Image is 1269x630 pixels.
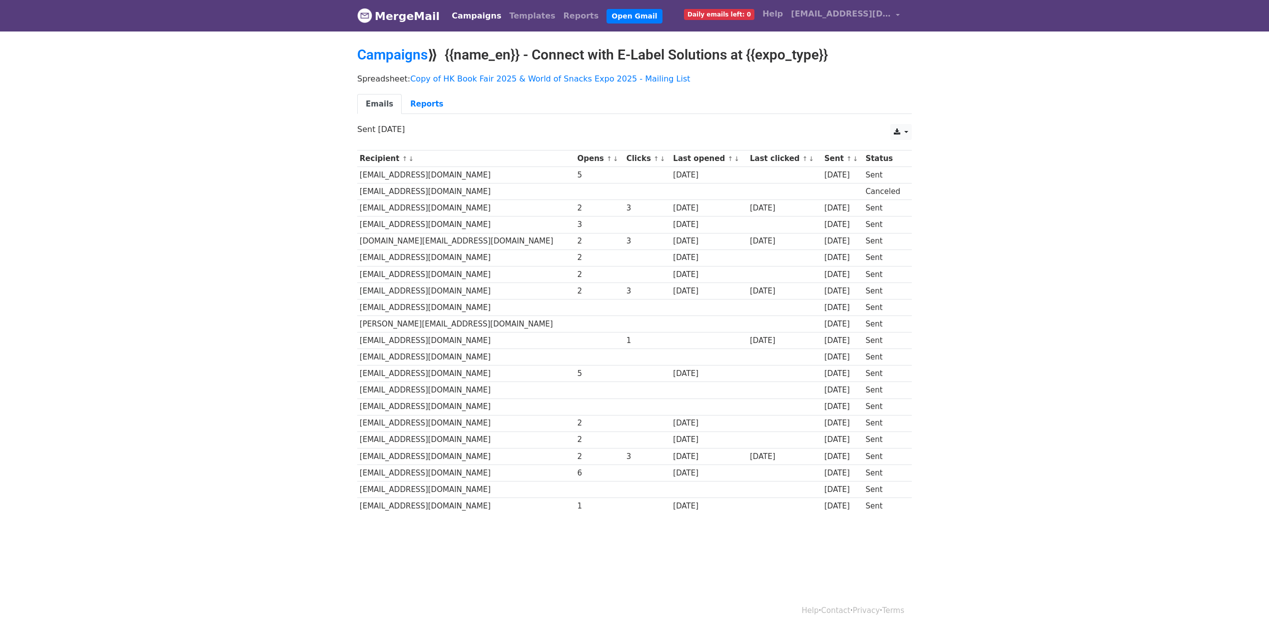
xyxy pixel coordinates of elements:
td: [EMAIL_ADDRESS][DOMAIN_NAME] [357,382,575,398]
div: 5 [578,368,622,379]
span: Daily emails left: 0 [684,9,754,20]
td: [EMAIL_ADDRESS][DOMAIN_NAME] [357,200,575,216]
td: [EMAIL_ADDRESS][DOMAIN_NAME] [357,464,575,481]
div: [DATE] [824,368,861,379]
div: [DATE] [673,467,745,479]
div: 2 [578,451,622,462]
a: Campaigns [357,46,428,63]
a: Daily emails left: 0 [680,4,758,24]
p: Spreadsheet: [357,73,912,84]
td: Sent [863,282,907,299]
td: [EMAIL_ADDRESS][DOMAIN_NAME] [357,349,575,365]
td: Sent [863,481,907,497]
td: Sent [863,365,907,382]
div: 3 [627,202,668,214]
div: [DATE] [824,467,861,479]
div: [DATE] [673,202,745,214]
td: Sent [863,266,907,282]
div: 3 [627,451,668,462]
div: 2 [578,434,622,445]
td: [EMAIL_ADDRESS][DOMAIN_NAME] [357,481,575,497]
a: ↓ [408,155,414,162]
td: Sent [863,498,907,514]
td: [EMAIL_ADDRESS][DOMAIN_NAME] [357,282,575,299]
a: ↓ [809,155,814,162]
div: [DATE] [673,235,745,247]
td: Sent [863,448,907,464]
td: [EMAIL_ADDRESS][DOMAIN_NAME] [357,216,575,233]
th: Opens [575,150,624,167]
td: Sent [863,382,907,398]
td: Sent [863,200,907,216]
td: [EMAIL_ADDRESS][DOMAIN_NAME] [357,167,575,183]
td: [EMAIL_ADDRESS][DOMAIN_NAME] [357,498,575,514]
td: [EMAIL_ADDRESS][DOMAIN_NAME] [357,183,575,200]
a: ↑ [607,155,612,162]
div: 2 [578,235,622,247]
div: [DATE] [750,235,819,247]
div: 3 [627,285,668,297]
div: [DATE] [673,169,745,181]
td: [EMAIL_ADDRESS][DOMAIN_NAME] [357,299,575,315]
td: Canceled [863,183,907,200]
td: [EMAIL_ADDRESS][DOMAIN_NAME] [357,415,575,431]
a: [EMAIL_ADDRESS][DOMAIN_NAME] [787,4,904,27]
a: Contact [821,606,850,615]
td: Sent [863,316,907,332]
a: ↑ [802,155,808,162]
td: [DOMAIN_NAME][EMAIL_ADDRESS][DOMAIN_NAME] [357,233,575,249]
div: [DATE] [673,417,745,429]
div: [DATE] [673,219,745,230]
div: [DATE] [824,384,861,396]
div: [DATE] [750,285,819,297]
div: 3 [627,235,668,247]
th: Status [863,150,907,167]
td: [EMAIL_ADDRESS][DOMAIN_NAME] [357,266,575,282]
a: Help [802,606,819,615]
div: [DATE] [673,252,745,263]
td: Sent [863,464,907,481]
td: [EMAIL_ADDRESS][DOMAIN_NAME] [357,448,575,464]
div: [DATE] [824,318,861,330]
a: ↑ [727,155,733,162]
th: Sent [822,150,863,167]
div: 5 [578,169,622,181]
td: Sent [863,249,907,266]
td: [EMAIL_ADDRESS][DOMAIN_NAME] [357,365,575,382]
div: [DATE] [824,285,861,297]
div: [DATE] [673,434,745,445]
td: [PERSON_NAME][EMAIL_ADDRESS][DOMAIN_NAME] [357,316,575,332]
div: 3 [578,219,622,230]
td: [EMAIL_ADDRESS][DOMAIN_NAME] [357,431,575,448]
div: [DATE] [750,451,819,462]
div: [DATE] [750,335,819,346]
div: 2 [578,252,622,263]
div: [DATE] [750,202,819,214]
div: [DATE] [824,302,861,313]
div: [DATE] [824,169,861,181]
div: [DATE] [673,451,745,462]
div: [DATE] [824,401,861,412]
div: [DATE] [824,451,861,462]
a: ↑ [402,155,408,162]
td: Sent [863,233,907,249]
div: [DATE] [824,235,861,247]
td: Sent [863,216,907,233]
div: [DATE] [824,484,861,495]
a: ↓ [734,155,739,162]
a: ↓ [613,155,619,162]
a: Campaigns [448,6,505,26]
div: [DATE] [673,269,745,280]
th: Clicks [624,150,671,167]
a: ↑ [846,155,852,162]
div: 2 [578,269,622,280]
a: MergeMail [357,5,440,26]
td: Sent [863,332,907,349]
div: [DATE] [824,335,861,346]
div: [DATE] [824,269,861,280]
td: Sent [863,415,907,431]
div: 2 [578,202,622,214]
th: Recipient [357,150,575,167]
a: Copy of HK Book Fair 2025 & World of Snacks Expo 2025 - Mailing List [410,74,690,83]
a: ↓ [853,155,858,162]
